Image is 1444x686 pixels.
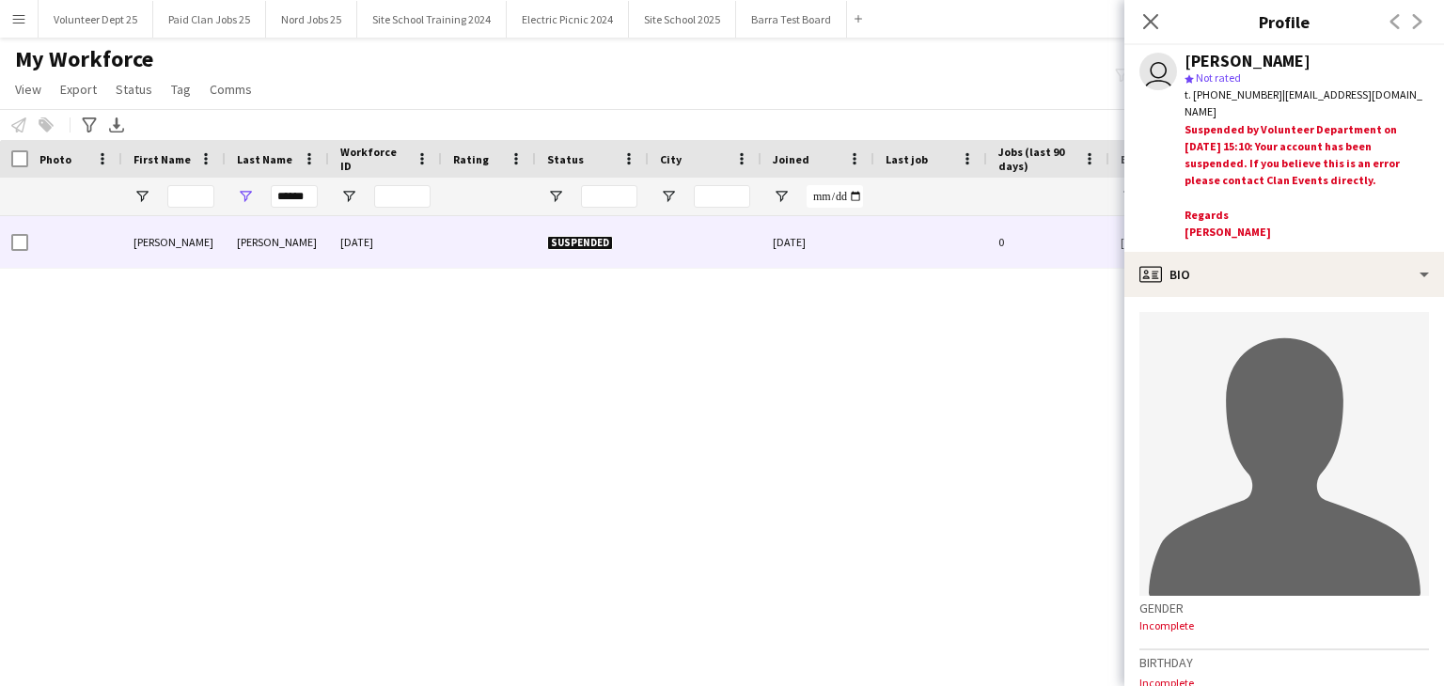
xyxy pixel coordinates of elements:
input: Status Filter Input [581,185,637,208]
h3: Gender [1139,600,1429,616]
div: Suspended by Volunteer Department on [DATE] 15:10: Your account has been suspended. If you believ... [1185,121,1429,244]
span: Status [547,152,584,166]
span: Photo [39,152,71,166]
button: Open Filter Menu [660,188,677,205]
span: Last job [886,152,928,166]
div: [DATE] [329,216,442,268]
button: Paid Clan Jobs 25 [153,1,266,38]
span: Status [116,81,152,98]
a: Export [53,77,104,101]
div: [DATE] [761,216,874,268]
span: Export [60,81,97,98]
input: Joined Filter Input [807,185,863,208]
span: Rating [453,152,489,166]
app-action-btn: Advanced filters [78,114,101,136]
span: Workforce ID [340,145,408,173]
a: Comms [202,77,259,101]
a: Tag [164,77,198,101]
button: Volunteer Dept 25 [39,1,153,38]
button: Barra Test Board [736,1,847,38]
span: Incomplete [1139,618,1194,632]
div: [PERSON_NAME] [226,216,329,268]
div: [PERSON_NAME] [122,216,226,268]
h3: Profile [1124,9,1444,34]
a: View [8,77,49,101]
div: 0 [987,216,1109,268]
span: First Name [133,152,191,166]
span: Last Name [237,152,292,166]
input: Last Name Filter Input [271,185,318,208]
div: [PERSON_NAME] [1185,53,1311,70]
input: City Filter Input [694,185,750,208]
span: t. [PHONE_NUMBER] [1185,87,1282,101]
button: Open Filter Menu [1121,188,1138,205]
button: Open Filter Menu [133,188,150,205]
button: Open Filter Menu [547,188,564,205]
button: Open Filter Menu [340,188,357,205]
span: My Workforce [15,45,153,73]
button: Nord Jobs 25 [266,1,357,38]
app-action-btn: Export XLSX [105,114,128,136]
input: First Name Filter Input [167,185,214,208]
span: Jobs (last 90 days) [998,145,1075,173]
span: View [15,81,41,98]
span: Comms [210,81,252,98]
a: Status [108,77,160,101]
button: Electric Picnic 2024 [507,1,629,38]
input: Workforce ID Filter Input [374,185,431,208]
span: Suspended [547,236,613,250]
button: Open Filter Menu [773,188,790,205]
div: Bio [1124,252,1444,297]
span: Joined [773,152,809,166]
h3: Birthday [1139,654,1429,671]
span: Tag [171,81,191,98]
button: Site School Training 2024 [357,1,507,38]
span: City [660,152,682,166]
button: Site School 2025 [629,1,736,38]
span: Not rated [1196,70,1241,85]
span: Email [1121,152,1151,166]
span: | [EMAIL_ADDRESS][DOMAIN_NAME] [1185,87,1422,118]
button: Open Filter Menu [237,188,254,205]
